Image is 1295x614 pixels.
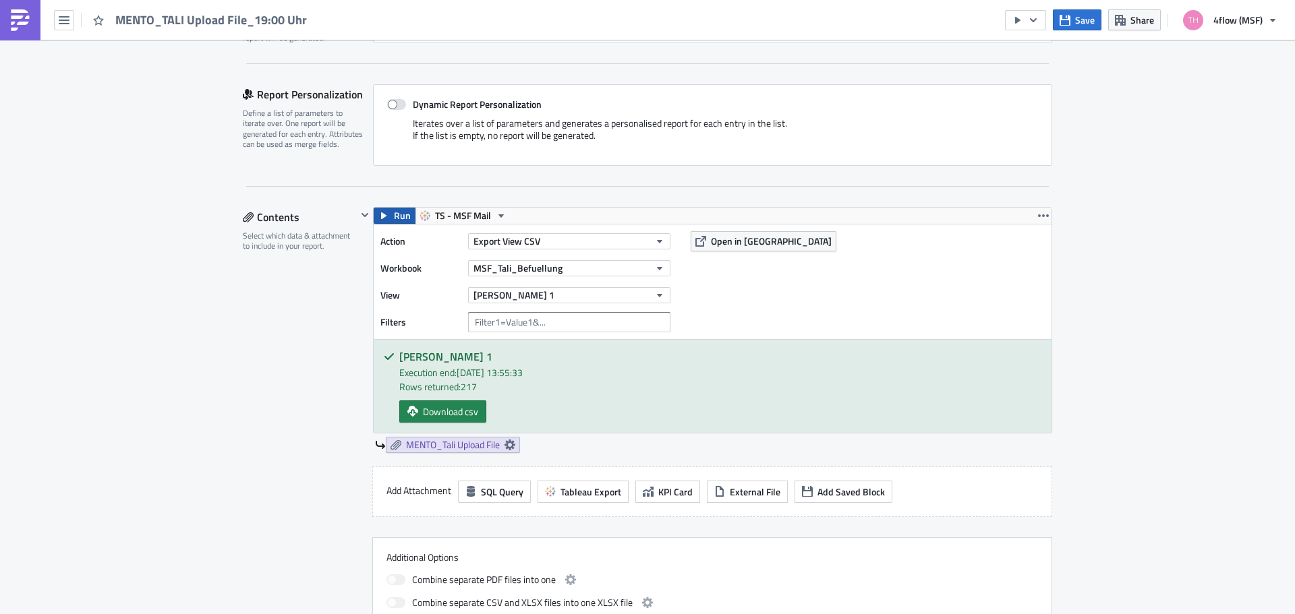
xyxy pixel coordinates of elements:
[413,97,542,111] strong: Dynamic Report Personalization
[386,551,1038,563] label: Additional Options
[386,481,451,501] label: Add Attachment
[468,312,670,332] input: Filter1=Value1&...
[412,594,633,611] span: Combine separate CSV and XLSX files into one XLSX file
[707,481,788,503] button: External File
[691,231,836,251] button: Open in [GEOGRAPHIC_DATA]
[394,208,411,224] span: Run
[1130,13,1154,27] span: Share
[538,481,629,503] button: Tableau Export
[473,234,540,248] span: Export View CSV
[1175,5,1285,35] button: 4flow (MSF)
[387,117,1038,152] div: Iterates over a list of parameters and generates a personalised report for each entry in the list...
[468,260,670,276] button: MSF_Tali_Befuellung
[243,231,357,251] div: Select which data & attachment to include in your report.
[243,1,364,43] div: Optionally, perform a condition check before generating and sending a report. Only if true, the r...
[374,208,415,224] button: Run
[435,208,491,224] span: TS - MSF Mail
[468,287,670,303] button: [PERSON_NAME] 1
[412,572,556,588] span: Combine separate PDF files into one
[380,312,461,332] label: Filters
[730,485,780,499] span: External File
[357,207,373,223] button: Hide content
[243,207,357,227] div: Contents
[243,108,364,150] div: Define a list of parameters to iterate over. One report will be generated for each entry. Attribu...
[1182,9,1205,32] img: Avatar
[415,208,511,224] button: TS - MSF Mail
[380,258,461,278] label: Workbook
[380,231,461,251] label: Action
[795,481,892,503] button: Add Saved Block
[399,400,486,423] a: Download csv
[711,234,832,248] span: Open in [GEOGRAPHIC_DATA]
[1108,9,1161,30] button: Share
[9,9,31,31] img: PushMetrics
[399,365,1041,379] div: Execution end: [DATE] 13:55:33
[473,261,563,275] span: MSF_Tali_Befuellung
[817,485,885,499] span: Add Saved Block
[406,439,500,451] span: MENTO_Tali Upload File
[386,437,520,453] a: MENTO_Tali Upload File
[423,404,478,419] span: Download csv
[1075,13,1095,27] span: Save
[468,233,670,249] button: Export View CSV
[5,5,644,16] body: Rich Text Area. Press ALT-0 for help.
[399,379,1041,394] div: Rows returned: 217
[399,351,1041,362] h5: [PERSON_NAME] 1
[560,485,621,499] span: Tableau Export
[635,481,700,503] button: KPI Card
[458,481,531,503] button: SQL Query
[481,485,523,499] span: SQL Query
[473,288,554,302] span: [PERSON_NAME] 1
[380,285,461,305] label: View
[658,485,693,499] span: KPI Card
[1053,9,1101,30] button: Save
[1213,13,1263,27] span: 4flow (MSF)
[243,84,373,104] div: Report Personalization
[115,12,308,28] span: MENTO_TALI Upload File_19:00 Uhr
